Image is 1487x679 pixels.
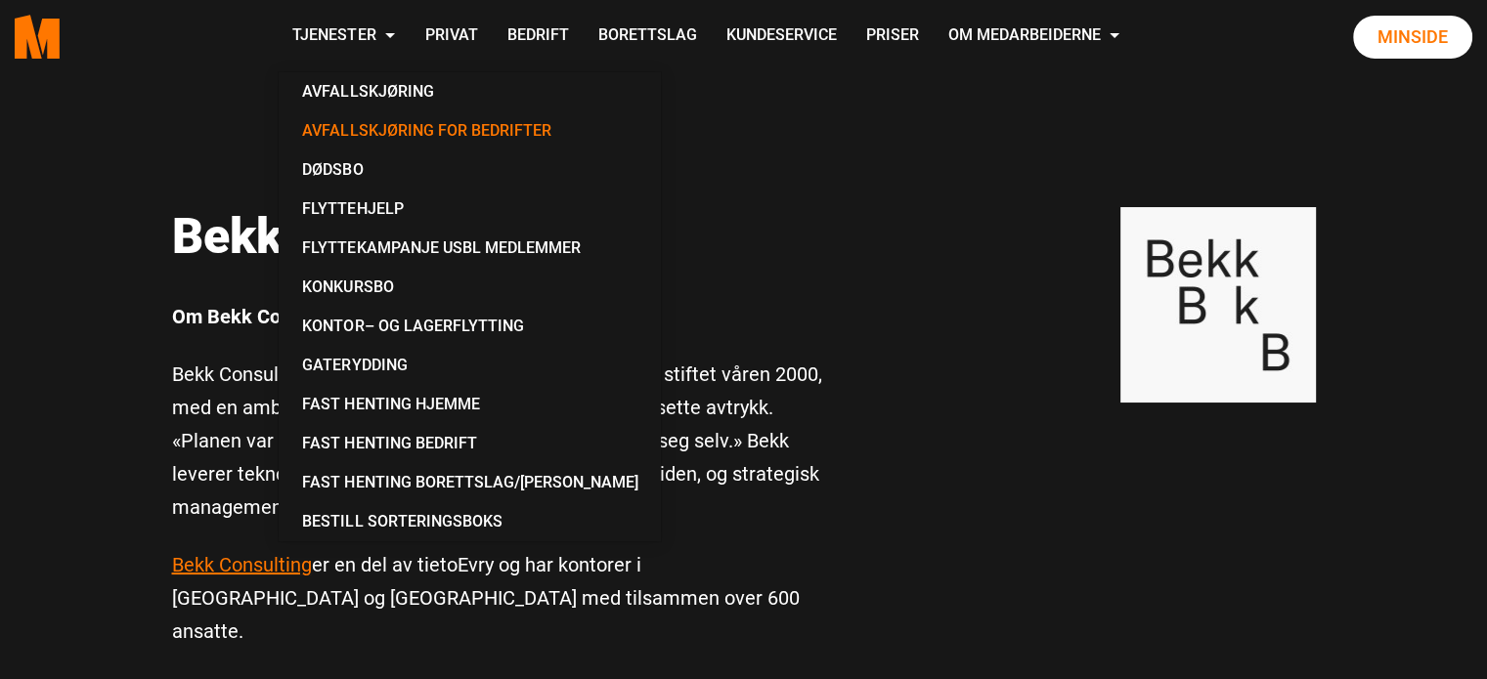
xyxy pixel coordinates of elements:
[492,2,583,71] a: Bedrift
[172,207,827,266] p: Bekk Consulting
[583,2,711,71] a: Borettslag
[278,2,410,71] a: Tjenester
[172,358,827,524] p: Bekk Consulting er et kreativt konsulentselskap som ble stiftet våren 2000, med en ambisjon om å ...
[286,502,653,541] a: Bestill Sorteringsboks
[286,424,653,463] a: Fast Henting Bedrift
[1120,207,1316,403] img: Bekk Logo
[286,150,653,190] a: Dødsbo
[933,2,1134,71] a: Om Medarbeiderne
[286,346,653,385] a: Gaterydding
[286,190,653,229] a: Flyttehjelp
[286,268,653,307] a: Konkursbo
[286,229,653,268] a: Flyttekampanje USBL medlemmer
[711,2,851,71] a: Kundeservice
[286,72,653,111] a: Avfallskjøring
[286,111,653,150] a: Avfallskjøring for Bedrifter
[172,553,312,576] a: Bekk Consulting
[172,305,350,328] b: Om Bekk Consulting
[851,2,933,71] a: Priser
[286,463,653,502] a: Fast Henting Borettslag/[PERSON_NAME]
[1353,16,1472,59] a: Minside
[286,385,653,424] a: Fast Henting Hjemme
[286,307,653,346] a: Kontor– og lagerflytting
[172,548,827,648] p: er en del av tietoEvry og har kontorer i [GEOGRAPHIC_DATA] og [GEOGRAPHIC_DATA] med tilsammen ove...
[410,2,492,71] a: Privat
